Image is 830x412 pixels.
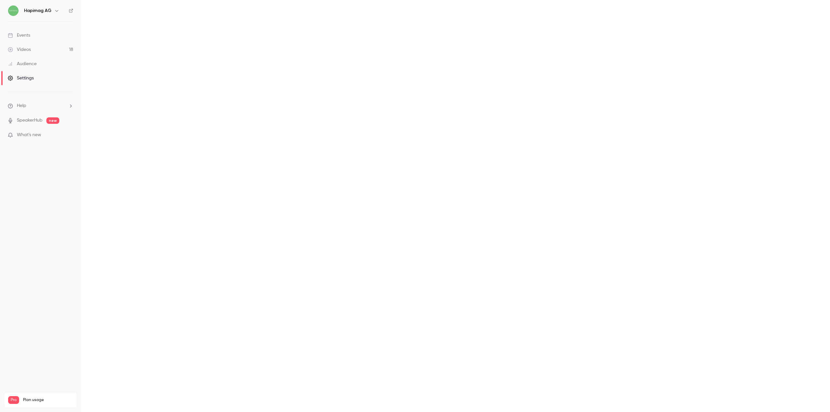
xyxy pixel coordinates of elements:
span: Plan usage [23,397,73,403]
img: Hapimag AG [8,6,18,16]
iframe: Noticeable Trigger [65,132,73,138]
span: What's new [17,132,41,138]
div: Settings [8,75,34,81]
h6: Hapimag AG [24,7,52,14]
span: Help [17,102,26,109]
div: Videos [8,46,31,53]
div: Events [8,32,30,39]
span: new [46,117,59,124]
span: Pro [8,396,19,404]
li: help-dropdown-opener [8,102,73,109]
a: SpeakerHub [17,117,42,124]
div: Audience [8,61,37,67]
